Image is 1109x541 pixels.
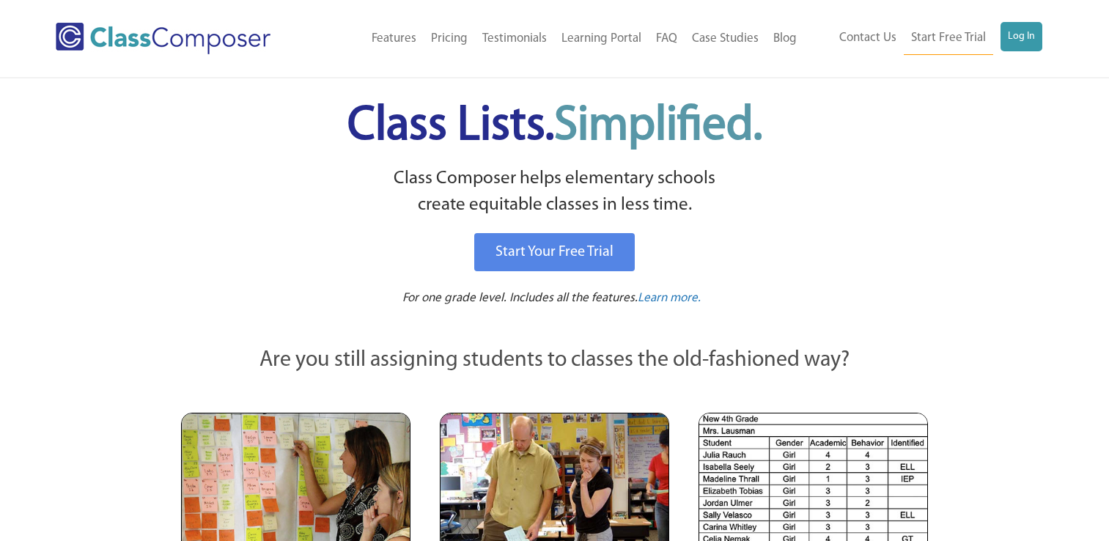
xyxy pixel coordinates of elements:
[1001,22,1042,51] a: Log In
[181,345,929,377] p: Are you still assigning students to classes the old-fashioned way?
[475,23,554,55] a: Testimonials
[832,22,904,54] a: Contact Us
[347,103,762,150] span: Class Lists.
[904,22,993,55] a: Start Free Trial
[402,292,638,304] span: For one grade level. Includes all the features.
[638,290,701,308] a: Learn more.
[424,23,475,55] a: Pricing
[804,22,1042,55] nav: Header Menu
[685,23,766,55] a: Case Studies
[179,166,931,219] p: Class Composer helps elementary schools create equitable classes in less time.
[316,23,804,55] nav: Header Menu
[554,103,762,150] span: Simplified.
[474,233,635,271] a: Start Your Free Trial
[364,23,424,55] a: Features
[56,23,270,54] img: Class Composer
[554,23,649,55] a: Learning Portal
[638,292,701,304] span: Learn more.
[766,23,804,55] a: Blog
[649,23,685,55] a: FAQ
[495,245,614,260] span: Start Your Free Trial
